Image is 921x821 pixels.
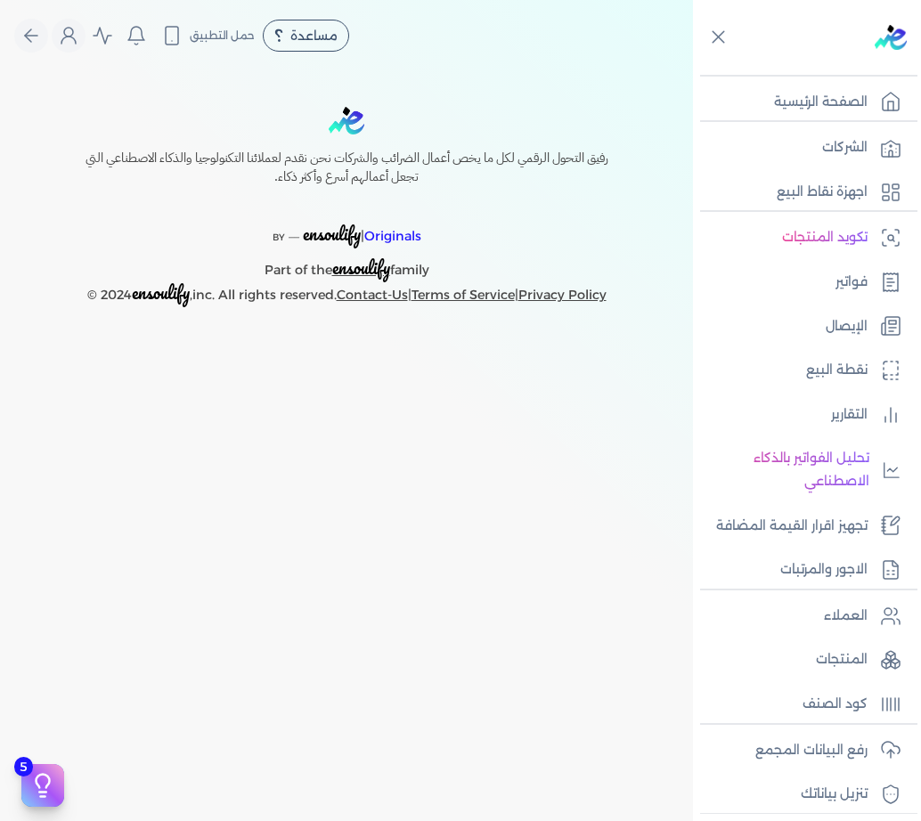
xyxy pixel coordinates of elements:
h6: رفيق التحول الرقمي لكل ما يخص أعمال الضرائب والشركات نحن نقدم لعملائنا التكنولوجيا والذكاء الاصطن... [47,149,646,187]
p: Part of the family [47,249,646,282]
a: التقارير [693,396,910,434]
p: كود الصنف [803,693,868,716]
p: نقطة البيع [806,359,868,382]
a: Contact-Us [337,287,408,303]
p: الصفحة الرئيسية [774,91,868,114]
p: الاجور والمرتبات [780,558,868,581]
a: الاجور والمرتبات [693,551,910,589]
a: الصفحة الرئيسية [693,84,910,121]
div: مساعدة [263,20,349,52]
p: المنتجات [816,648,868,671]
span: ensoulify [303,220,361,248]
a: رفع البيانات المجمع [693,732,910,769]
span: 5 [14,757,33,776]
a: الشركات [693,129,910,167]
img: logo [329,107,364,134]
span: حمل التطبيق [190,28,255,44]
span: Originals [364,228,421,244]
p: تنزيل بياناتك [801,783,868,806]
sup: __ [289,227,299,239]
a: ensoulify [332,262,390,278]
p: تكويد المنتجات [782,226,868,249]
a: تجهيز اقرار القيمة المضافة [693,508,910,545]
p: | [47,201,646,249]
p: تحليل الفواتير بالذكاء الاصطناعي [702,447,869,492]
a: الإيصال [693,308,910,345]
p: العملاء [824,605,868,628]
a: Terms of Service [412,287,515,303]
a: تنزيل بياناتك [693,776,910,813]
a: تحليل الفواتير بالذكاء الاصطناعي [693,440,910,500]
p: الشركات [822,136,868,159]
span: BY [273,232,285,243]
img: logo [875,25,907,50]
a: تكويد المنتجات [693,219,910,256]
button: 5 [21,764,64,807]
a: كود الصنف [693,686,910,723]
p: التقارير [831,403,868,427]
a: فواتير [693,264,910,301]
a: العملاء [693,597,910,635]
span: ensoulify [132,279,190,306]
a: Privacy Policy [518,287,607,303]
a: اجهزة نقاط البيع [693,174,910,211]
p: فواتير [835,271,868,294]
a: نقطة البيع [693,352,910,389]
p: رفع البيانات المجمع [755,739,868,762]
p: الإيصال [826,315,868,338]
span: ensoulify [332,254,390,281]
p: تجهيز اقرار القيمة المضافة [716,515,868,538]
span: مساعدة [290,29,338,42]
button: حمل التطبيق [157,20,259,51]
a: المنتجات [693,641,910,679]
p: © 2024 ,inc. All rights reserved. | | [47,281,646,307]
p: اجهزة نقاط البيع [777,181,868,204]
